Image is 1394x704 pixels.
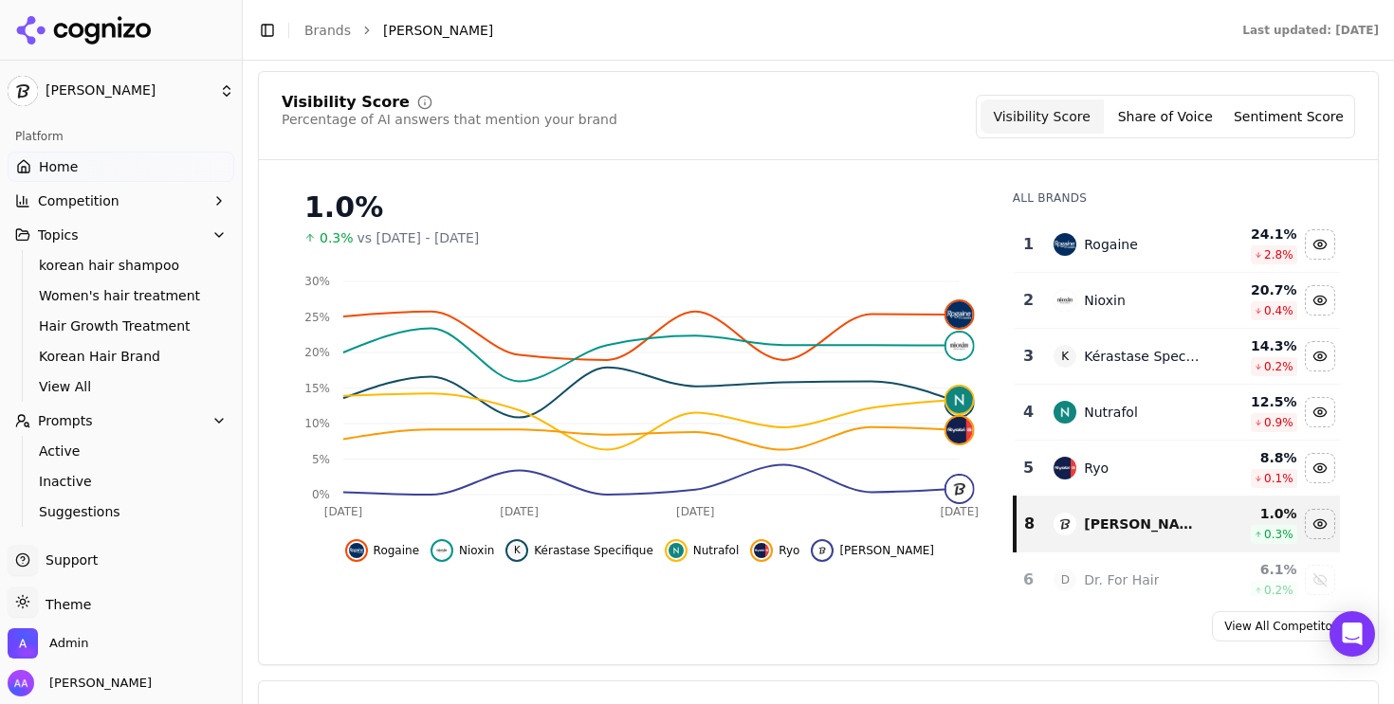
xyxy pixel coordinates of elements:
div: 24.1 % [1215,225,1297,244]
img: ryo [754,543,769,558]
button: Sentiment Score [1227,99,1350,134]
span: Suggestions [39,502,204,521]
span: [PERSON_NAME] [46,82,211,99]
tr: 6DDr. For Hair6.1%0.2%Show dr. for hair data [1015,552,1340,608]
img: dr. groot [1054,513,1076,535]
div: 8.8 % [1215,448,1297,467]
span: [PERSON_NAME] [42,675,152,692]
button: Hide rogaine data [1305,229,1335,260]
div: Kérastase Specifique [1084,347,1200,366]
tr: 4nutrafolNutrafol12.5%0.9%Hide nutrafol data [1015,385,1340,441]
tspan: [DATE] [676,505,715,518]
span: Home [39,157,78,176]
div: All Brands [1013,190,1340,206]
div: 14.3 % [1215,336,1297,355]
span: 0.4 % [1264,303,1293,318]
a: Home [8,152,234,182]
img: nioxin [1054,289,1076,312]
tr: 1rogaineRogaine24.1%2.8%Hide rogaine data [1015,217,1340,273]
span: Ryo [779,543,799,558]
img: Dr. Groot [8,76,38,106]
span: Competition [38,191,119,210]
img: Alp Aysan [8,670,34,696]
img: nioxin [434,543,449,558]
div: 1.0 % [1215,504,1297,523]
div: 1.0% [304,190,975,225]
a: Women's hair treatment [31,282,211,309]
tspan: 25% [304,311,330,324]
tr: 3KKérastase Specifique14.3%0.2%Hide kérastase specifique data [1015,329,1340,385]
div: 12.5 % [1215,392,1297,411]
div: 4 [1022,401,1036,424]
tspan: 15% [304,382,330,395]
span: Kérastase Specifique [534,543,652,558]
div: 1 [1022,233,1036,256]
div: Ryo [1084,459,1109,478]
button: Hide nioxin data [431,539,494,562]
button: Visibility Score [981,99,1104,134]
span: Theme [38,597,91,612]
a: Active [31,438,211,464]
div: Percentage of AI answers that mention your brand [282,110,617,129]
button: Prompts [8,406,234,436]
img: dr. groot [815,543,830,558]
span: Citations [38,536,97,555]
div: Platform [8,121,234,152]
div: Nioxin [1084,291,1126,310]
span: [PERSON_NAME] [839,543,934,558]
span: 2.8 % [1264,247,1293,262]
img: rogaine [349,543,364,558]
div: Visibility Score [282,95,410,110]
span: Topics [38,226,79,244]
span: Korean Hair Brand [39,347,204,366]
span: 0.2 % [1264,359,1293,374]
span: Rogaine [374,543,419,558]
img: dr. groot [946,476,973,502]
div: 5 [1022,457,1036,479]
a: View All Competitors [1212,611,1355,641]
img: rogaine [946,301,973,328]
tspan: [DATE] [500,505,539,518]
div: Open Intercom Messenger [1330,611,1375,657]
a: View All [31,373,211,400]
div: Nutrafol [1084,403,1138,422]
a: korean hair shampoo [31,252,211,279]
tr: 2nioxinNioxin20.7%0.4%Hide nioxin data [1015,273,1340,329]
a: Suggestions [31,498,211,525]
button: Show dr. for hair data [1305,565,1335,595]
span: Nioxin [459,543,494,558]
span: 0.3 % [1264,527,1293,542]
img: ryo [1054,457,1076,479]
span: vs [DATE] - [DATE] [358,228,480,247]
img: rogaine [1054,233,1076,256]
button: Hide nutrafol data [665,539,739,562]
a: Hair Growth Treatment [31,313,211,339]
span: K [1054,345,1076,368]
div: Last updated: [DATE] [1242,23,1379,38]
button: Hide dr. groot data [1305,509,1335,539]
button: Open organization switcher [8,628,88,659]
span: 0.2 % [1264,583,1293,598]
button: Hide kérastase specifique data [505,539,652,562]
span: Active [39,442,204,460]
span: 0.9 % [1264,415,1293,430]
img: nutrafol [1054,401,1076,424]
tspan: 20% [304,346,330,359]
img: Admin [8,628,38,659]
a: Korean Hair Brand [31,343,211,370]
button: Open user button [8,670,152,696]
tr: 8dr. groot[PERSON_NAME]1.0%0.3%Hide dr. groot data [1015,496,1340,552]
div: [PERSON_NAME] [1084,514,1200,533]
div: Rogaine [1084,235,1138,254]
span: View All [39,377,204,396]
span: Hair Growth Treatment [39,316,204,335]
span: D [1054,569,1076,591]
img: nutrafol [669,543,684,558]
tspan: [DATE] [324,505,363,518]
a: Citations [8,531,234,561]
div: 2 [1022,289,1036,312]
span: [PERSON_NAME] [383,21,493,40]
div: 6 [1022,569,1036,591]
span: Women's hair treatment [39,286,204,305]
span: 0.1 % [1264,471,1293,486]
